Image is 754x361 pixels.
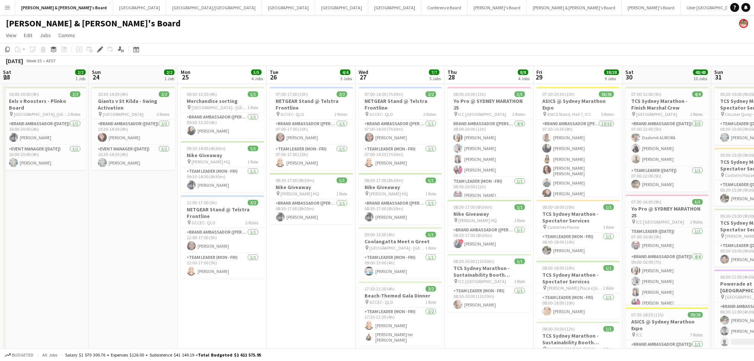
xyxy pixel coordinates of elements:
[15,0,113,15] button: [PERSON_NAME] & [PERSON_NAME]'s Board
[681,0,744,15] button: Uber [GEOGRAPHIC_DATA]
[4,351,35,359] button: Budgeted
[166,0,262,15] button: [GEOGRAPHIC_DATA]/[GEOGRAPHIC_DATA]
[421,0,468,15] button: Conference Board
[622,0,681,15] button: [PERSON_NAME]'s Board
[113,0,166,15] button: [GEOGRAPHIC_DATA]
[739,19,748,28] app-user-avatar: Arrence Torres
[315,0,368,15] button: [GEOGRAPHIC_DATA]
[527,0,622,15] button: [PERSON_NAME] & [PERSON_NAME]'s Board
[368,0,421,15] button: [GEOGRAPHIC_DATA]
[12,352,33,358] span: Budgeted
[468,0,527,15] button: [PERSON_NAME]'s Board
[262,0,315,15] button: [GEOGRAPHIC_DATA]
[65,352,261,358] div: Salary $1 570 300.76 + Expenses $126.00 + Subsistence $41 149.19 =
[198,352,261,358] span: Total Budgeted $1 611 575.95
[41,352,59,358] span: All jobs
